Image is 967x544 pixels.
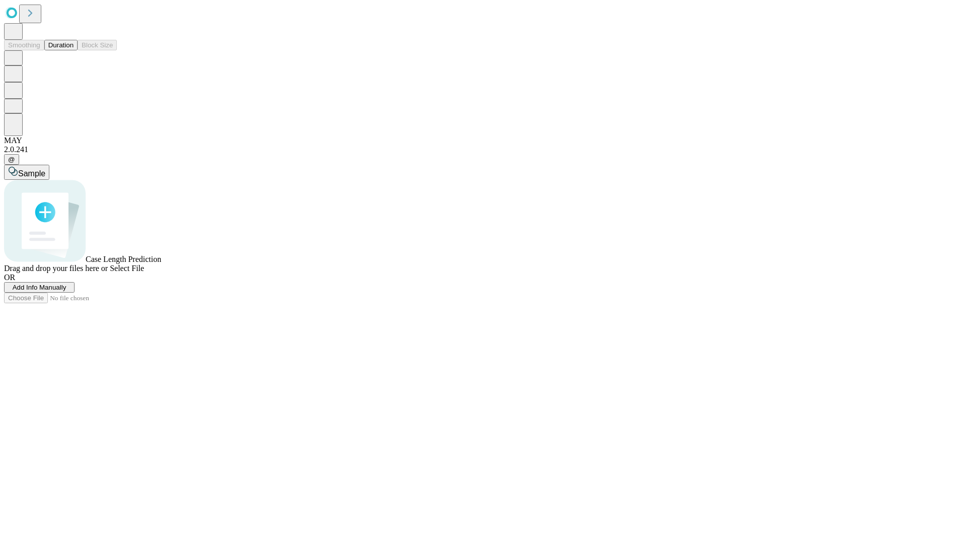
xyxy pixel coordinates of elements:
[4,264,108,273] span: Drag and drop your files here or
[4,40,44,50] button: Smoothing
[8,156,15,163] span: @
[4,273,15,282] span: OR
[4,136,963,145] div: MAY
[13,284,66,291] span: Add Info Manually
[110,264,144,273] span: Select File
[86,255,161,263] span: Case Length Prediction
[4,282,75,293] button: Add Info Manually
[18,169,45,178] span: Sample
[4,145,963,154] div: 2.0.241
[44,40,78,50] button: Duration
[4,154,19,165] button: @
[4,165,49,180] button: Sample
[78,40,117,50] button: Block Size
